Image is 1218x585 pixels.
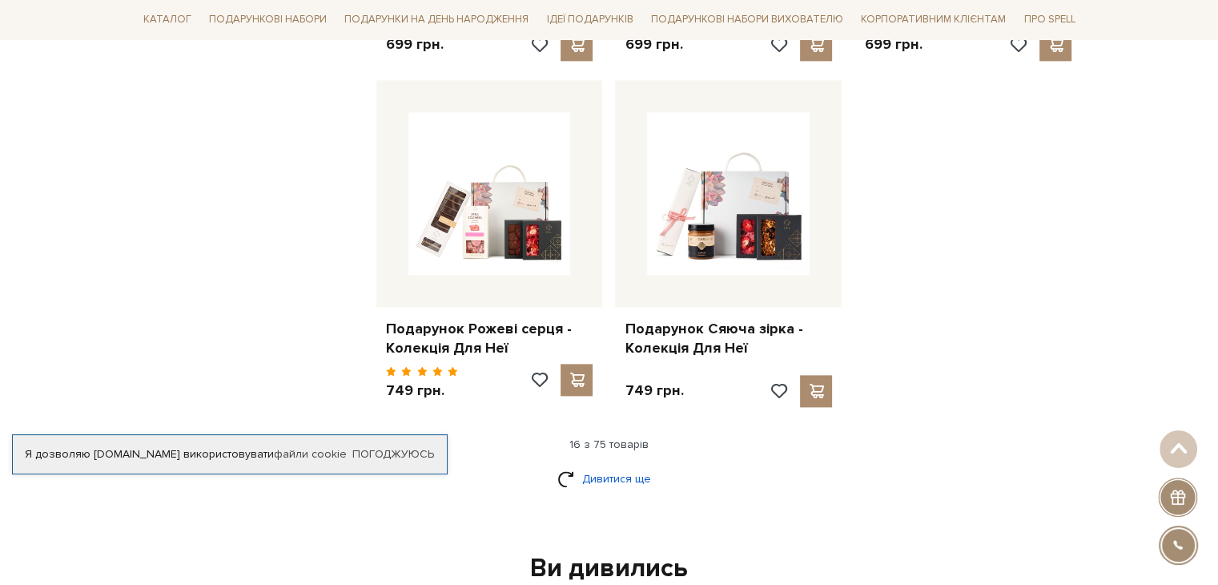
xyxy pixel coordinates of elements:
[386,35,444,54] p: 699 грн.
[386,320,593,357] a: Подарунок Рожеві серця - Колекція Для Неї
[274,447,347,461] a: файли cookie
[338,8,535,33] a: Подарунки на День народження
[1017,8,1081,33] a: Про Spell
[864,35,922,54] p: 699 грн.
[625,35,682,54] p: 699 грн.
[854,6,1012,34] a: Корпоративним клієнтам
[386,381,459,400] p: 749 грн.
[625,381,683,400] p: 749 грн.
[352,447,434,462] a: Погоджуюсь
[13,447,447,462] div: Я дозволяю [DOMAIN_NAME] використовувати
[540,8,639,33] a: Ідеї подарунків
[203,8,333,33] a: Подарункові набори
[131,438,1088,452] div: 16 з 75 товарів
[557,465,661,493] a: Дивитися ще
[645,6,850,34] a: Подарункові набори вихователю
[625,320,832,357] a: Подарунок Сяюча зірка - Колекція Для Неї
[137,8,198,33] a: Каталог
